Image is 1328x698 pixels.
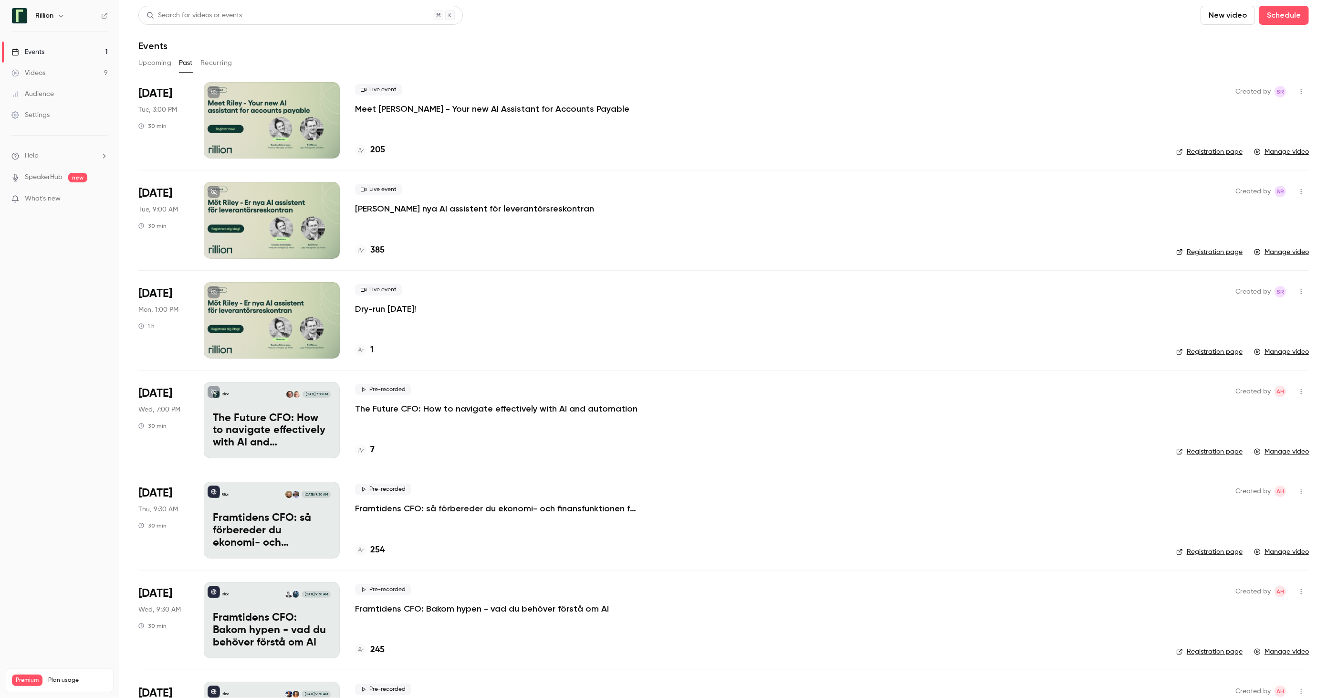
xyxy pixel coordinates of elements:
h4: 1 [370,344,374,357]
h4: 254 [370,544,385,557]
a: Meet [PERSON_NAME] - Your new AI Assistant for Accounts Payable [355,103,629,115]
a: Framtidens CFO: Bakom hypen - vad du behöver förstå om AI [355,603,609,614]
a: Manage video [1254,447,1309,456]
img: Cisco Sacasa [286,391,293,398]
a: SpeakerHub [25,172,63,182]
span: Created by [1235,186,1271,197]
span: Mon, 1:00 PM [138,305,178,315]
a: Framtidens CFO: Bakom hypen - vad du behöver förstå om AIRillionMehran FarshidEmil Fleron[DATE] 9... [204,582,340,658]
span: Adam Holmgren [1275,486,1286,497]
span: Help [25,151,39,161]
a: Manage video [1254,247,1309,257]
span: Created by [1235,286,1271,297]
a: The Future CFO: How to navigate effectively with AI and automationRillionCarissa KellCisco Sacasa... [204,382,340,458]
a: Registration page [1176,347,1243,357]
button: New video [1201,6,1255,25]
a: 1 [355,344,374,357]
a: [PERSON_NAME] nya AI assistent för leverantörsreskontran [355,203,594,214]
span: SR [1276,86,1284,97]
span: Created by [1235,486,1271,497]
span: Wed, 9:30 AM [138,605,181,614]
span: Plan usage [48,677,107,684]
span: [DATE] [138,186,172,201]
li: help-dropdown-opener [11,151,108,161]
div: Events [11,47,44,57]
img: Monika Pers [285,491,292,497]
span: [DATE] 9:30 AM [302,591,330,598]
span: SR [1276,286,1284,297]
div: 30 min [138,622,167,630]
p: Rillion [222,392,229,397]
a: 254 [355,544,385,557]
span: [DATE] [138,86,172,101]
div: Sep 16 Tue, 3:00 PM (Europe/Stockholm) [138,82,188,159]
div: Audience [11,89,54,99]
span: AH [1276,486,1284,497]
p: The Future CFO: How to navigate effectively with AI and automation [213,412,331,449]
a: Manage video [1254,547,1309,557]
a: Dry-run [DATE]! [355,303,416,315]
span: Created by [1235,686,1271,697]
span: Created by [1235,586,1271,597]
p: Framtidens CFO: så förbereder du ekonomi- och finansfunktionen för AI-eran​ [213,512,331,549]
span: Sofie Rönngård [1275,186,1286,197]
div: 1 h [138,322,155,330]
h6: Rillion [35,11,53,21]
img: Emil Fleron [285,591,292,598]
span: Wed, 7:00 PM [138,405,180,414]
a: Framtidens CFO: så förbereder du ekonomi- och finansfunktionen för AI-eran​RillionCharles WadeMon... [204,482,340,558]
h4: 245 [370,644,385,656]
img: Dennis Lodin [285,691,292,698]
span: Tue, 9:00 AM [138,205,178,214]
span: Adam Holmgren [1275,686,1286,697]
a: Registration page [1176,647,1243,656]
p: Rillion [222,492,229,497]
a: The Future CFO: How to navigate effectively with AI and automation [355,403,638,414]
button: Upcoming [138,55,171,71]
a: 7 [355,444,375,456]
div: Jun 4 Wed, 9:30 AM (Europe/Stockholm) [138,582,188,658]
div: 30 min [138,122,167,130]
h1: Events [138,40,167,52]
img: Rillion [12,8,27,23]
a: Manage video [1254,347,1309,357]
span: [DATE] [138,586,172,601]
span: [DATE] [138,286,172,301]
div: Aug 28 Thu, 9:30 AM (Europe/Stockholm) [138,482,188,558]
a: Registration page [1176,547,1243,557]
h4: 7 [370,444,375,456]
span: new [68,173,87,182]
img: Charles Wade [293,491,299,497]
p: Framtidens CFO: Bakom hypen - vad du behöver förstå om AI [213,612,331,649]
div: Sep 16 Tue, 9:00 AM (Europe/Stockholm) [138,182,188,258]
a: Framtidens CFO: så förbereder du ekonomi- och finansfunktionen för AI-eran​ [355,503,641,514]
span: Tue, 3:00 PM [138,105,177,115]
a: 385 [355,244,385,257]
img: Carissa Kell [293,391,300,398]
button: Schedule [1259,6,1309,25]
span: Premium [12,675,42,686]
span: [DATE] 9:30 AM [302,491,330,497]
span: Created by [1235,86,1271,97]
span: Pre-recorded [355,484,411,495]
span: Pre-recorded [355,384,411,395]
div: 30 min [138,222,167,230]
iframe: Noticeable Trigger [96,195,108,203]
a: Registration page [1176,147,1243,157]
a: Registration page [1176,447,1243,456]
span: Thu, 9:30 AM [138,505,178,514]
button: Past [179,55,193,71]
span: AH [1276,386,1284,397]
div: 30 min [138,522,167,529]
h4: 385 [370,244,385,257]
a: 205 [355,144,385,157]
img: Natalie Jelveh [293,691,299,698]
span: Sofie Rönngård [1275,86,1286,97]
span: Live event [355,284,402,296]
a: 245 [355,644,385,656]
